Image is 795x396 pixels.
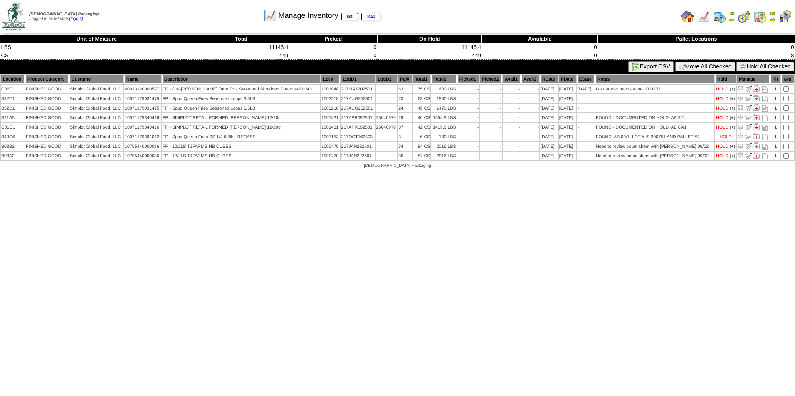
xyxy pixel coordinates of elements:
td: 63 [398,85,412,93]
th: Available [482,35,598,43]
td: B32D1 [1,104,25,112]
td: FP - Spud Queen Fries Seasoned Loops 6/5LB [162,94,320,103]
div: HOLD [716,125,728,130]
td: 11146.4 [193,43,289,51]
img: Manage Hold [753,133,760,139]
th: EDate [577,75,595,84]
th: On Hold [378,35,482,43]
td: - [577,113,595,122]
th: Plt [770,75,781,84]
td: 75 CS [413,85,431,93]
td: 8 [598,51,795,60]
div: (+) [730,154,735,159]
td: 49 CS [413,104,431,112]
td: 1000470 [321,152,340,160]
td: FINISHED GOOD [25,152,69,160]
img: calendarprod.gif [713,10,726,23]
td: FOUND - DOCUMENTED ON HOLD. AB 9/1 [595,113,714,122]
td: [DATE] [577,85,595,93]
div: HOLD [716,87,728,92]
td: - [480,123,502,132]
div: (+) [730,96,735,101]
td: 84 CS [413,142,431,151]
td: Simplot Global Food, LLC [69,132,123,141]
img: Move [745,142,752,149]
img: Manage Hold [753,114,760,120]
img: Adjust [737,85,744,92]
img: Adjust [737,133,744,139]
img: Manage Hold [753,104,760,111]
div: 1 [771,87,780,92]
td: 217JAN222501 [341,142,375,151]
img: Move [745,95,752,101]
button: Export CSV [628,61,674,72]
td: Simplot Global Food, LLC [69,85,123,93]
img: Manage Hold [753,85,760,92]
td: FOUND - DOCUMENTED ON HOLD. AB 09/1 [595,123,714,132]
img: zoroco-logo-small.webp [2,2,25,30]
td: 449 [378,51,482,60]
td: 0 [598,43,795,51]
td: [DATE] [559,123,576,132]
td: - [480,142,502,151]
td: 0 [289,51,377,60]
td: Lot number needs to be 1001171 [595,85,714,93]
td: [DATE] [540,85,558,93]
td: - [457,152,479,160]
td: FINISHED GOOD [25,113,69,122]
td: 0 [482,43,598,51]
td: 1001431 [321,113,340,122]
td: FP - Spud Queen Fries Seasoned Loops 6/5LB [162,104,320,112]
img: calendarinout.gif [753,10,767,23]
div: HOLD [719,134,732,139]
div: HOLD [716,106,728,111]
td: 35 [398,152,412,160]
td: FINISHED GOOD [25,123,69,132]
div: 1 [771,106,780,111]
img: Move [745,104,752,111]
td: FP - Spud Queen Fries SS 1/4 6/5lb - RECASE [162,132,320,141]
th: Location [1,75,25,84]
td: 25040979 [376,123,397,132]
img: arrowright.gif [769,17,776,23]
td: - [521,104,539,112]
td: C01C1 [1,123,25,132]
img: Manage Hold [753,95,760,101]
th: Total2 [431,75,456,84]
td: 25040979 [376,113,397,122]
td: 42 CS [413,123,431,132]
td: [DATE] [540,152,558,160]
td: CS [0,51,193,60]
td: - [521,142,539,151]
td: 10071179031475 [124,94,161,103]
th: Picked [289,35,377,43]
td: - [503,94,521,103]
i: Note [762,115,768,121]
i: Note [762,125,768,131]
td: 217AUG252501 [341,94,375,103]
td: - [521,85,539,93]
i: Note [762,153,768,159]
div: HOLD [716,96,728,101]
th: LotID1 [341,75,375,84]
th: LotID2 [376,75,397,84]
td: 217APR102501 [341,123,375,132]
img: Manage Hold [753,123,760,130]
div: (+) [730,106,735,111]
div: (+) [730,87,735,92]
td: [DATE] [559,132,576,141]
img: Adjust [737,95,744,101]
th: Pallet Locations [598,35,795,43]
td: [DATE] [540,142,558,151]
td: 10071179031475 [124,104,161,112]
i: Note [762,96,768,102]
th: Hold [715,75,736,84]
td: - [577,104,595,112]
td: 24 [398,104,412,112]
td: 1003218 [321,104,340,112]
th: PDate [559,75,576,84]
td: 10755440000086 [124,152,161,160]
td: Need to review count sheet with [PERSON_NAME] 09/02 [595,152,714,160]
th: Description [162,75,320,84]
td: 23 [398,94,412,103]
